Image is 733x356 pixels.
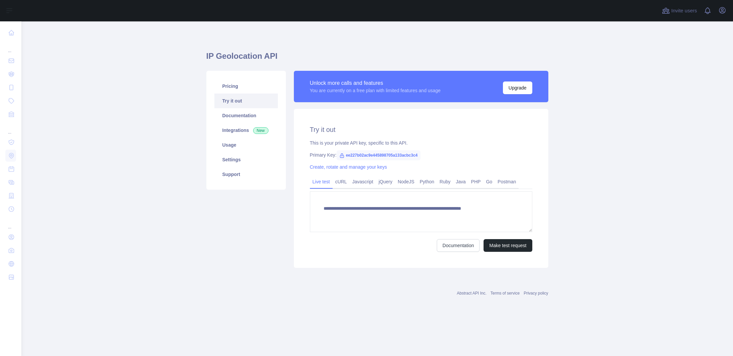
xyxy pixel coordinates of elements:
[491,291,520,296] a: Terms of service
[214,152,278,167] a: Settings
[5,40,16,53] div: ...
[671,7,697,15] span: Invite users
[437,176,453,187] a: Ruby
[417,176,437,187] a: Python
[214,94,278,108] a: Try it out
[5,216,16,230] div: ...
[350,176,376,187] a: Javascript
[495,176,519,187] a: Postman
[310,164,387,170] a: Create, rotate and manage your keys
[214,138,278,152] a: Usage
[503,81,532,94] button: Upgrade
[310,87,441,94] div: You are currently on a free plan with limited features and usage
[310,176,333,187] a: Live test
[484,239,532,252] button: Make test request
[469,176,484,187] a: PHP
[206,51,548,67] h1: IP Geolocation API
[310,152,532,158] div: Primary Key:
[457,291,487,296] a: Abstract API Inc.
[483,176,495,187] a: Go
[253,127,268,134] span: New
[5,122,16,135] div: ...
[333,176,350,187] a: cURL
[395,176,417,187] a: NodeJS
[214,123,278,138] a: Integrations New
[214,79,278,94] a: Pricing
[661,5,698,16] button: Invite users
[524,291,548,296] a: Privacy policy
[310,125,532,134] h2: Try it out
[376,176,395,187] a: jQuery
[310,79,441,87] div: Unlock more calls and features
[214,108,278,123] a: Documentation
[337,150,420,160] span: ee227b02ac9e445898705a133acbc3c4
[437,239,480,252] a: Documentation
[310,140,532,146] div: This is your private API key, specific to this API.
[214,167,278,182] a: Support
[453,176,469,187] a: Java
